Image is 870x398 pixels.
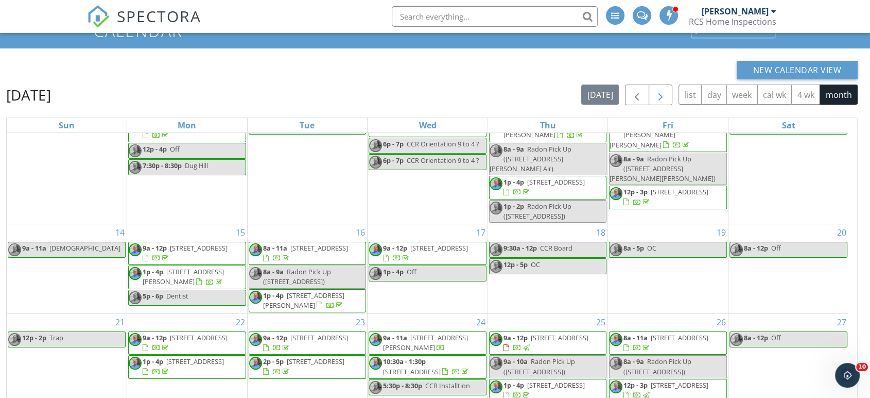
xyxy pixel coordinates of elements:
[249,333,262,346] img: rick_photo_2.jpg
[691,24,775,38] div: Calendar Settings
[407,267,416,276] span: Off
[143,291,163,301] span: 5p - 6p
[702,6,769,16] div: [PERSON_NAME]
[503,243,537,253] span: 9:30a - 12p
[715,224,728,241] a: Go to September 19, 2025
[503,177,585,196] a: 1p - 4p [STREET_ADDRESS]
[490,333,502,346] img: rick_photo_2.jpg
[503,260,528,269] span: 12p - 5p
[22,333,46,342] span: 12p - 2p
[234,224,247,241] a: Go to September 15, 2025
[383,333,468,352] a: 9a - 11a [STREET_ADDRESS][PERSON_NAME]
[594,314,607,330] a: Go to September 25, 2025
[263,267,284,276] span: 8a - 9a
[170,144,180,154] span: Off
[771,243,781,253] span: Off
[7,101,127,224] td: Go to September 7, 2025
[354,224,367,241] a: Go to September 16, 2025
[594,224,607,241] a: Go to September 18, 2025
[610,243,622,256] img: rick_photo_2.jpg
[623,154,644,163] span: 8a - 9a
[249,331,367,355] a: 9a - 12p [STREET_ADDRESS]
[610,380,622,393] img: rick_photo_2.jpg
[608,224,728,313] td: Go to September 19, 2025
[166,291,188,301] span: Dentist
[488,224,608,313] td: Go to September 18, 2025
[143,267,224,286] span: [STREET_ADDRESS][PERSON_NAME]
[835,224,848,241] a: Go to September 20, 2025
[503,202,571,221] span: Radon Pick Up ([STREET_ADDRESS])
[715,314,728,330] a: Go to September 26, 2025
[249,242,367,265] a: 8a - 11a [STREET_ADDRESS]
[263,291,344,310] a: 1p - 4p [STREET_ADDRESS][PERSON_NAME]
[263,291,284,300] span: 1p - 4p
[610,154,622,167] img: rick_photo_2.jpg
[290,243,348,253] span: [STREET_ADDRESS]
[651,333,708,342] span: [STREET_ADDRESS]
[247,101,368,224] td: Go to September 9, 2025
[143,333,228,352] a: 9a - 12p [STREET_ADDRESS]
[143,357,224,376] a: 1p - 4p [STREET_ADDRESS]
[623,333,708,352] a: 8a - 11a [STREET_ADDRESS]
[609,331,727,355] a: 8a - 11a [STREET_ADDRESS]
[87,14,201,36] a: SPECTORA
[835,314,848,330] a: Go to September 27, 2025
[369,139,382,152] img: rick_photo_2.jpg
[610,154,716,183] span: Radon Pick Up ([STREET_ADDRESS][PERSON_NAME][PERSON_NAME])
[527,380,585,390] span: [STREET_ADDRESS]
[757,85,792,105] button: cal wk
[143,243,228,262] a: 9a - 12p [STREET_ADDRESS]
[610,333,622,346] img: rick_photo_2.jpg
[651,380,708,390] span: [STREET_ADDRESS]
[128,266,246,289] a: 1p - 4p [STREET_ADDRESS][PERSON_NAME]
[369,331,486,355] a: 9a - 11a [STREET_ADDRESS][PERSON_NAME]
[170,243,228,253] span: [STREET_ADDRESS]
[623,333,648,342] span: 8a - 11a
[369,267,382,280] img: rick_photo_2.jpg
[263,243,287,253] span: 8a - 11a
[249,243,262,256] img: rick_photo_2.jpg
[392,6,598,27] input: Search everything...
[143,333,167,342] span: 9a - 12p
[249,289,367,312] a: 1p - 4p [STREET_ADDRESS][PERSON_NAME]
[503,357,528,366] span: 9a - 10a
[383,139,404,148] span: 6p - 7p
[6,85,51,105] h2: [DATE]
[490,260,502,273] img: rick_photo_2.jpg
[129,267,142,280] img: rick_photo_2.jpg
[503,333,528,342] span: 9a - 12p
[383,381,422,390] span: 5:30p - 8:30p
[623,187,708,206] a: 12p - 3p [STREET_ADDRESS]
[540,243,572,253] span: CCR Board
[730,243,743,256] img: rick_photo_2.jpg
[383,333,407,342] span: 9a - 11a
[689,16,776,27] div: RCS Home Inspections
[701,85,727,105] button: day
[369,381,382,394] img: rick_photo_2.jpg
[176,118,198,132] a: Monday
[129,291,142,304] img: rick_photo_2.jpg
[383,267,404,276] span: 1p - 4p
[744,333,768,342] span: 8a - 12p
[249,357,262,370] img: rick_photo_2.jpg
[488,101,608,224] td: Go to September 11, 2025
[49,243,120,253] span: [DEMOGRAPHIC_DATA]
[737,61,858,79] button: New Calendar View
[290,333,348,342] span: [STREET_ADDRESS]
[127,101,248,224] td: Go to September 8, 2025
[779,118,797,132] a: Saturday
[129,144,142,157] img: rick_photo_2.jpg
[383,367,441,376] span: [STREET_ADDRESS]
[610,357,622,370] img: rick_photo_2.jpg
[608,101,728,224] td: Go to September 12, 2025
[129,357,142,370] img: rick_photo_2.jpg
[538,118,558,132] a: Thursday
[129,333,142,346] img: rick_photo_2.jpg
[143,144,167,154] span: 12p - 4p
[474,314,488,330] a: Go to September 24, 2025
[287,357,344,366] span: [STREET_ADDRESS]
[744,243,768,253] span: 8a - 12p
[263,357,344,376] a: 2p - 5p [STREET_ADDRESS]
[678,85,702,105] button: list
[369,156,382,169] img: rick_photo_2.jpg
